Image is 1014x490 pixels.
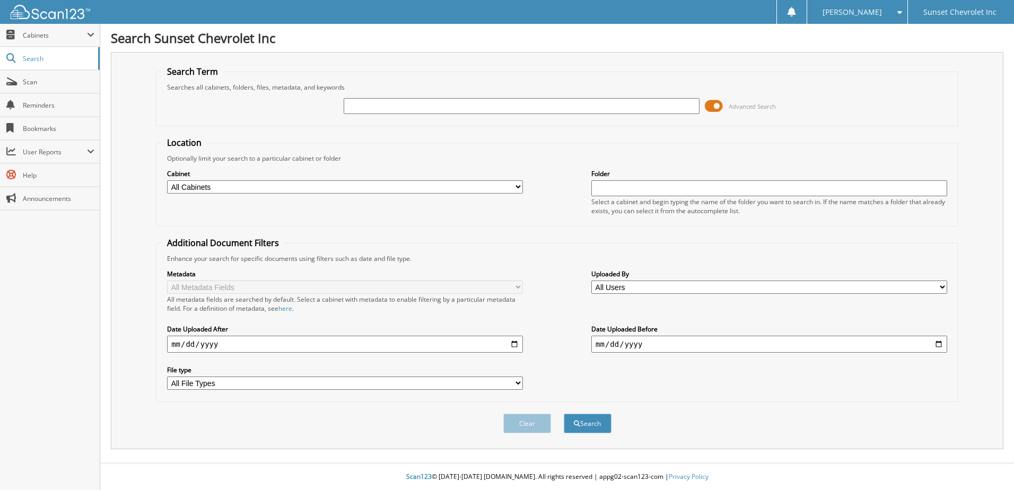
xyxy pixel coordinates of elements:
div: © [DATE]-[DATE] [DOMAIN_NAME]. All rights reserved | appg02-scan123-com | [100,464,1014,490]
span: Help [23,171,94,180]
h1: Search Sunset Chevrolet Inc [111,29,1003,47]
label: File type [167,365,523,374]
input: end [591,336,947,353]
span: Search [23,54,93,63]
div: Searches all cabinets, folders, files, metadata, and keywords [162,83,952,92]
div: Enhance your search for specific documents using filters such as date and file type. [162,254,952,263]
a: Privacy Policy [669,472,709,481]
span: Reminders [23,101,94,110]
span: Scan [23,77,94,86]
div: Optionally limit your search to a particular cabinet or folder [162,154,952,163]
label: Metadata [167,269,523,278]
button: Search [564,414,611,433]
label: Date Uploaded After [167,325,523,334]
span: Advanced Search [729,102,776,110]
button: Clear [503,414,551,433]
legend: Additional Document Filters [162,237,284,249]
span: Scan123 [406,472,432,481]
label: Date Uploaded Before [591,325,947,334]
div: Select a cabinet and begin typing the name of the folder you want to search in. If the name match... [591,197,947,215]
input: start [167,336,523,353]
span: User Reports [23,147,87,156]
label: Uploaded By [591,269,947,278]
a: here [278,304,292,313]
label: Folder [591,169,947,178]
div: All metadata fields are searched by default. Select a cabinet with metadata to enable filtering b... [167,295,523,313]
legend: Search Term [162,66,223,77]
span: Bookmarks [23,124,94,133]
span: Announcements [23,194,94,203]
img: scan123-logo-white.svg [11,5,90,19]
legend: Location [162,137,207,148]
span: [PERSON_NAME] [823,9,882,15]
span: Cabinets [23,31,87,40]
span: Sunset Chevrolet Inc [923,9,996,15]
label: Cabinet [167,169,523,178]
